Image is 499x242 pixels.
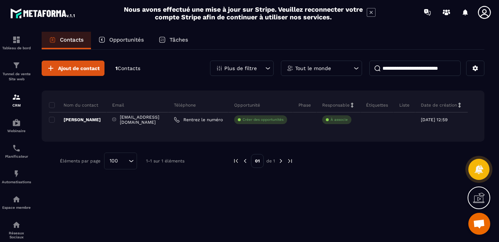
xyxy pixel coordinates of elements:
[322,102,350,108] p: Responsable
[2,138,31,164] a: schedulerschedulerPlanificateur
[49,102,98,108] p: Nom du contact
[287,158,293,164] img: next
[151,32,195,49] a: Tâches
[266,158,275,164] p: de 1
[278,158,284,164] img: next
[2,55,31,87] a: formationformationTunnel de vente Site web
[243,117,283,122] p: Créer des opportunités
[2,72,31,82] p: Tunnel de vente Site web
[298,102,311,108] p: Phase
[2,154,31,158] p: Planificateur
[2,205,31,210] p: Espace membre
[112,102,124,108] p: Email
[421,117,447,122] p: [DATE] 12:59
[366,102,388,108] p: Étiquettes
[123,5,363,21] h2: Nous avons effectué une mise à jour sur Stripe. Veuillez reconnecter votre compte Stripe afin de ...
[2,87,31,113] a: formationformationCRM
[242,158,248,164] img: prev
[421,102,457,108] p: Date de création
[234,102,260,108] p: Opportunité
[107,157,121,165] span: 100
[60,158,100,164] p: Éléments par page
[118,65,140,71] span: Contacts
[169,37,188,43] p: Tâches
[12,118,21,127] img: automations
[109,37,144,43] p: Opportunités
[2,46,31,50] p: Tableau de bord
[2,164,31,189] a: automationsautomationsAutomatisations
[233,158,239,164] img: prev
[42,61,104,76] button: Ajout de contact
[2,180,31,184] p: Automatisations
[2,231,31,239] p: Réseaux Sociaux
[2,189,31,215] a: automationsautomationsEspace membre
[58,65,100,72] span: Ajout de contact
[174,102,196,108] p: Téléphone
[115,65,140,72] p: 1
[2,103,31,107] p: CRM
[42,32,91,49] a: Contacts
[2,113,31,138] a: automationsautomationsWebinaire
[91,32,151,49] a: Opportunités
[10,7,76,20] img: logo
[104,153,137,169] div: Search for option
[2,129,31,133] p: Webinaire
[146,158,184,164] p: 1-1 sur 1 éléments
[60,37,84,43] p: Contacts
[12,35,21,44] img: formation
[12,220,21,229] img: social-network
[49,117,101,123] p: [PERSON_NAME]
[12,169,21,178] img: automations
[399,102,410,108] p: Liste
[12,93,21,101] img: formation
[12,144,21,153] img: scheduler
[2,30,31,55] a: formationformationTableau de bord
[331,117,348,122] p: À associe
[251,154,264,168] p: 01
[12,61,21,70] img: formation
[12,195,21,204] img: automations
[468,213,490,235] div: Ouvrir le chat
[295,66,331,71] p: Tout le monde
[224,66,257,71] p: Plus de filtre
[121,157,127,165] input: Search for option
